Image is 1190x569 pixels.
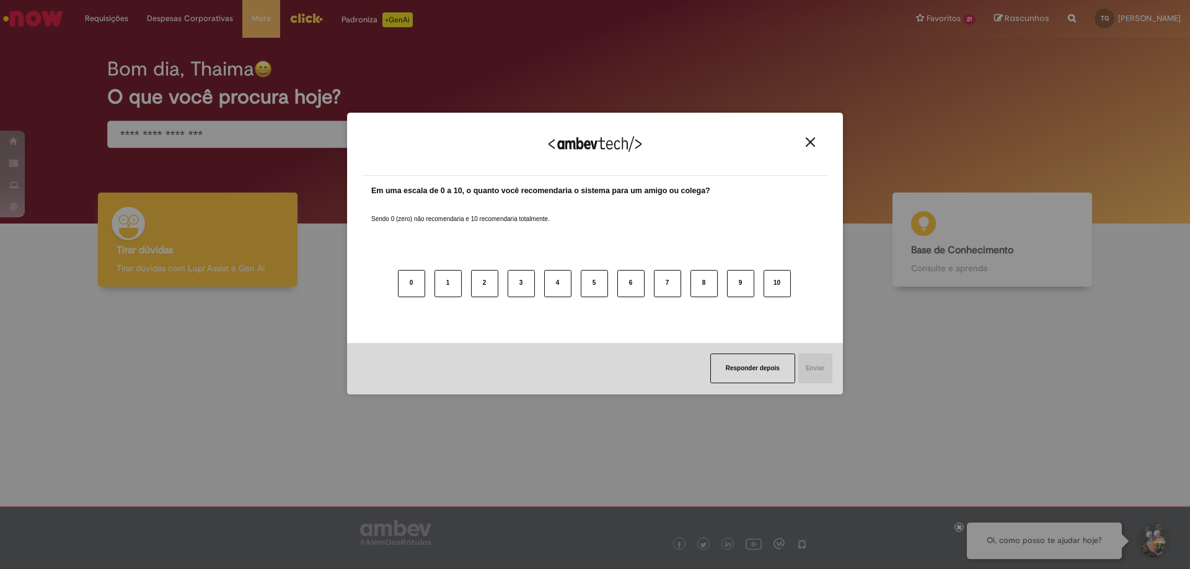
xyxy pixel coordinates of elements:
[710,354,795,383] button: Responder depois
[690,270,718,297] button: 8
[806,137,815,147] img: Close
[371,185,710,197] label: Em uma escala de 0 a 10, o quanto você recomendaria o sistema para um amigo ou colega?
[398,270,425,297] button: 0
[371,200,550,224] label: Sendo 0 (zero) não recomendaria e 10 recomendaria totalmente.
[549,136,641,152] img: Logo Ambevtech
[727,270,754,297] button: 9
[581,270,608,297] button: 5
[544,270,571,297] button: 4
[654,270,681,297] button: 7
[617,270,645,297] button: 6
[764,270,791,297] button: 10
[434,270,462,297] button: 1
[508,270,535,297] button: 3
[802,137,819,147] button: Close
[471,270,498,297] button: 2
